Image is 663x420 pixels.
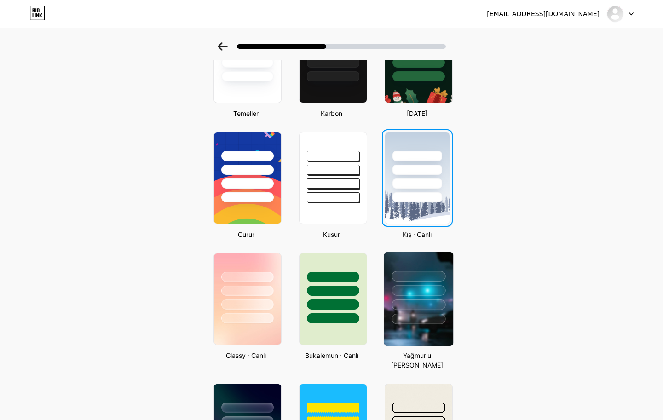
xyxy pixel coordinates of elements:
[233,109,259,117] font: Temeller
[606,5,624,23] img: getwimi
[487,10,600,17] font: [EMAIL_ADDRESS][DOMAIN_NAME]
[391,351,443,369] font: Yağmurlu [PERSON_NAME]
[226,351,266,359] font: Glassy · Canlı
[321,109,342,117] font: Karbon
[407,109,427,117] font: [DATE]
[305,351,358,359] font: Bukalemun · Canlı
[384,252,453,346] img: rainy_night.jpg
[238,230,254,238] font: Gurur
[403,230,432,238] font: Kış · Canlı
[323,230,340,238] font: Kusur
